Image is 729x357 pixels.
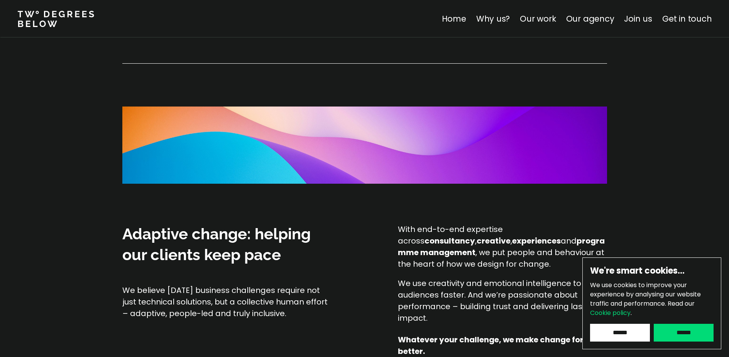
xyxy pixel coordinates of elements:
h6: We're smart cookies… [590,265,714,277]
a: Home [441,13,466,24]
strong: creative [477,235,511,246]
a: Cookie policy [590,308,631,317]
span: Adaptive change: helping our clients keep pace [122,225,311,264]
p: We use cookies to improve your experience by analysing our website traffic and performance. [590,281,714,318]
a: Get in touch [662,13,712,24]
strong: consultancy [425,235,475,246]
p: With end-to-end expertise across , , and , we put people and behaviour at the heart of how we des... [398,223,607,270]
a: Why us? [476,13,510,24]
a: Join us [624,13,652,24]
p: We believe [DATE] business challenges require not just technical solutions, but a collective huma... [122,284,331,319]
strong: experiences [512,235,561,246]
p: We use creativity and emotional intelligence to move audiences faster. And we’re passionate about... [398,277,607,324]
strong: Whatever your challenge, we make change for the better. [398,334,600,357]
a: Our agency [566,13,614,24]
a: Our work [520,13,556,24]
span: Read our . [590,299,695,317]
